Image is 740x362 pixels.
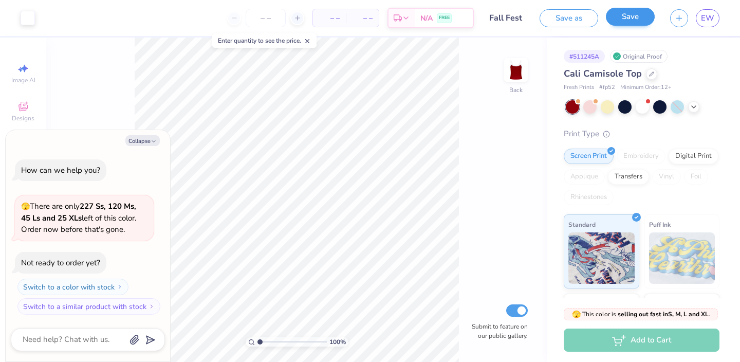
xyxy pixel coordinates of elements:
div: Print Type [564,128,719,140]
button: Collapse [125,135,160,146]
a: EW [696,9,719,27]
span: – – [319,13,340,24]
div: Embroidery [617,149,665,164]
div: Rhinestones [564,190,614,205]
input: – – [246,9,286,27]
span: 🫣 [572,310,581,319]
div: Not ready to order yet? [21,258,100,268]
button: Switch to a color with stock [17,279,128,295]
span: – – [352,13,373,24]
div: Original Proof [610,50,668,63]
img: Switch to a color with stock [117,284,123,290]
div: Transfers [608,169,649,185]
div: Vinyl [652,169,681,185]
span: EW [701,12,714,24]
span: 100 % [329,337,346,347]
span: Puff Ink [649,219,671,230]
strong: 227 Ss, 120 Ms, 45 Ls and 25 XLs [21,201,136,223]
div: # 511245A [564,50,605,63]
div: Screen Print [564,149,614,164]
input: Untitled Design [482,8,532,28]
button: Save [606,8,655,26]
span: This color is . [572,310,710,319]
img: Back [506,60,526,80]
div: How can we help you? [21,165,100,175]
strong: selling out fast in S, M, L and XL [618,310,709,318]
div: Digital Print [669,149,718,164]
button: Switch to a similar product with stock [17,298,160,315]
span: 🫣 [21,202,30,211]
span: Cali Camisole Top [564,67,642,80]
label: Submit to feature on our public gallery. [466,322,528,340]
span: Fresh Prints [564,83,594,92]
span: # fp52 [599,83,615,92]
span: FREE [439,14,450,22]
button: Save as [540,9,598,27]
span: Designs [12,114,34,122]
span: There are only left of this color. Order now before that's gone. [21,201,136,234]
img: Standard [568,232,635,284]
span: N/A [420,13,433,24]
div: Enter quantity to see the price. [212,33,317,48]
div: Applique [564,169,605,185]
span: Standard [568,219,596,230]
img: Switch to a similar product with stock [149,303,155,310]
span: Minimum Order: 12 + [620,83,672,92]
div: Back [509,85,523,95]
img: Puff Ink [649,232,715,284]
span: Image AI [11,76,35,84]
div: Foil [684,169,708,185]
